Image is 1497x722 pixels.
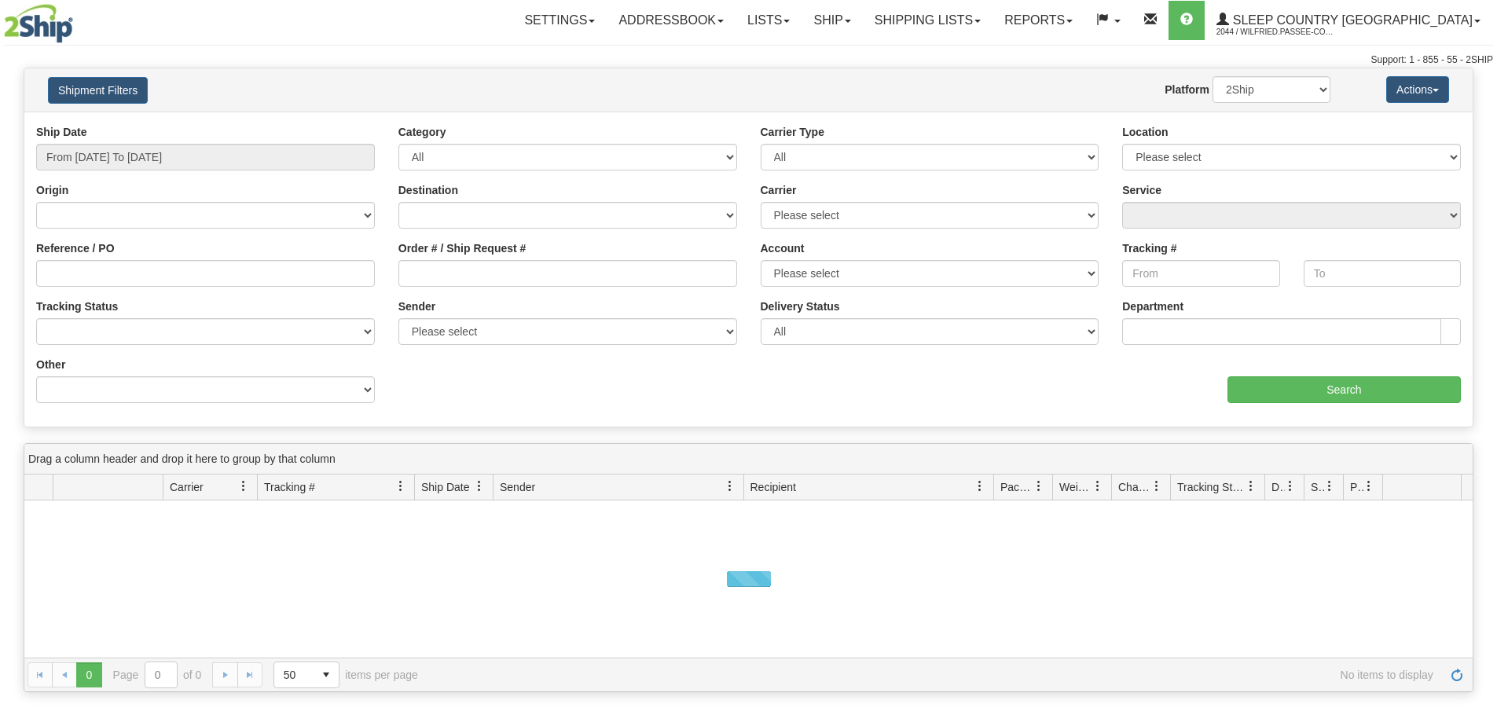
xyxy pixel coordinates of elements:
[1304,260,1461,287] input: To
[48,77,148,104] button: Shipment Filters
[1122,240,1176,256] label: Tracking #
[802,1,862,40] a: Ship
[273,662,418,688] span: items per page
[761,240,805,256] label: Account
[1461,280,1495,441] iframe: chat widget
[1227,376,1461,403] input: Search
[1143,473,1170,500] a: Charge filter column settings
[1165,82,1209,97] label: Platform
[717,473,743,500] a: Sender filter column settings
[1386,76,1449,103] button: Actions
[1311,479,1324,495] span: Shipment Issues
[284,667,304,683] span: 50
[1118,479,1151,495] span: Charge
[1229,13,1473,27] span: Sleep Country [GEOGRAPHIC_DATA]
[1277,473,1304,500] a: Delivery Status filter column settings
[761,299,840,314] label: Delivery Status
[113,662,202,688] span: Page of 0
[36,299,118,314] label: Tracking Status
[398,299,435,314] label: Sender
[1122,182,1161,198] label: Service
[1026,473,1052,500] a: Packages filter column settings
[761,124,824,140] label: Carrier Type
[36,124,87,140] label: Ship Date
[500,479,535,495] span: Sender
[1271,479,1285,495] span: Delivery Status
[4,4,73,43] img: logo2044.jpg
[1000,479,1033,495] span: Packages
[440,669,1433,681] span: No items to display
[1059,479,1092,495] span: Weight
[1216,24,1334,40] span: 2044 / Wilfried.Passee-Coutrin
[512,1,607,40] a: Settings
[387,473,414,500] a: Tracking # filter column settings
[24,444,1473,475] div: grid grouping header
[76,662,101,687] span: Page 0
[761,182,797,198] label: Carrier
[863,1,992,40] a: Shipping lists
[466,473,493,500] a: Ship Date filter column settings
[1122,260,1279,287] input: From
[36,357,65,372] label: Other
[4,53,1493,67] div: Support: 1 - 855 - 55 - 2SHIP
[967,473,993,500] a: Recipient filter column settings
[1122,299,1183,314] label: Department
[1316,473,1343,500] a: Shipment Issues filter column settings
[398,124,446,140] label: Category
[314,662,339,687] span: select
[264,479,315,495] span: Tracking #
[421,479,469,495] span: Ship Date
[1444,662,1469,687] a: Refresh
[736,1,802,40] a: Lists
[1177,479,1246,495] span: Tracking Status
[398,182,458,198] label: Destination
[36,182,68,198] label: Origin
[1084,473,1111,500] a: Weight filter column settings
[1350,479,1363,495] span: Pickup Status
[750,479,796,495] span: Recipient
[1205,1,1492,40] a: Sleep Country [GEOGRAPHIC_DATA] 2044 / Wilfried.Passee-Coutrin
[1356,473,1382,500] a: Pickup Status filter column settings
[1238,473,1264,500] a: Tracking Status filter column settings
[273,662,339,688] span: Page sizes drop down
[170,479,204,495] span: Carrier
[1122,124,1168,140] label: Location
[992,1,1084,40] a: Reports
[398,240,527,256] label: Order # / Ship Request #
[36,240,115,256] label: Reference / PO
[607,1,736,40] a: Addressbook
[230,473,257,500] a: Carrier filter column settings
